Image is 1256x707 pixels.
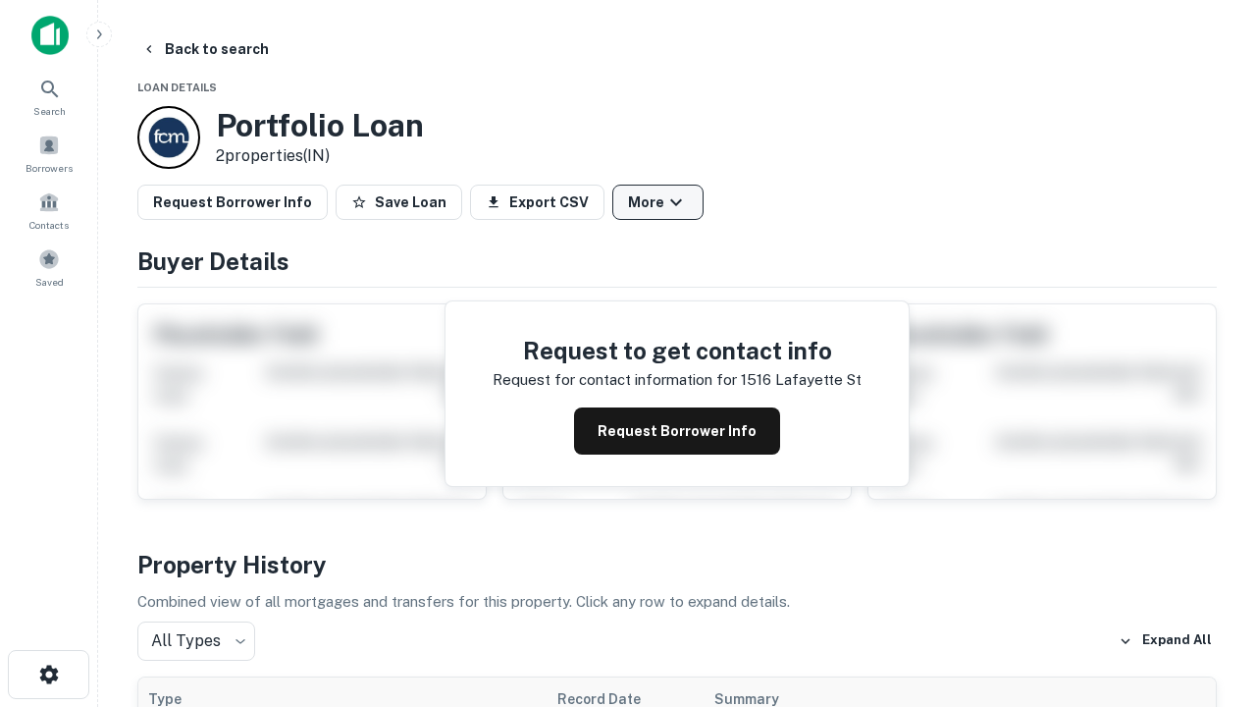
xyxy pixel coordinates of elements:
button: Back to search [133,31,277,67]
p: Combined view of all mortgages and transfers for this property. Click any row to expand details. [137,590,1217,614]
a: Borrowers [6,127,92,180]
button: Export CSV [470,185,604,220]
img: capitalize-icon.png [31,16,69,55]
h4: Property History [137,547,1217,582]
a: Saved [6,241,92,294]
button: Request Borrower Info [137,185,328,220]
span: Loan Details [137,82,217,93]
h3: Portfolio Loan [216,107,424,144]
span: Borrowers [26,160,73,176]
h4: Buyer Details [137,244,1217,279]
span: Search [33,103,66,119]
button: Expand All [1114,626,1217,656]
button: More [612,185,704,220]
p: 2 properties (IN) [216,144,424,168]
a: Contacts [6,184,92,237]
p: 1516 lafayette st [741,368,862,392]
div: All Types [137,622,255,661]
button: Request Borrower Info [574,408,780,455]
iframe: Chat Widget [1158,550,1256,644]
span: Saved [35,274,64,290]
a: Search [6,70,92,123]
span: Contacts [29,217,69,233]
h4: Request to get contact info [493,333,862,368]
button: Save Loan [336,185,462,220]
p: Request for contact information for [493,368,737,392]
